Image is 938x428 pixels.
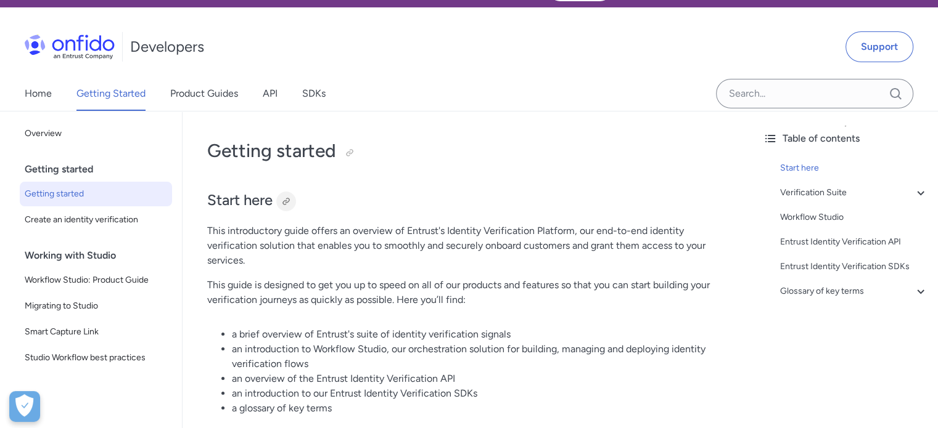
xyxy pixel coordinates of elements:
[25,34,115,59] img: Onfido Logo
[25,76,52,111] a: Home
[263,76,278,111] a: API
[25,157,177,182] div: Getting started
[232,386,728,401] li: an introduction to our Entrust Identity Verification SDKs
[716,79,913,108] input: Onfido search input field
[780,259,928,274] a: Entrust Identity Verification SDKs
[780,235,928,249] a: Entrust Identity Verification API
[845,31,913,62] a: Support
[25,350,167,365] span: Studio Workflow best practices
[232,342,728,371] li: an introduction to Workflow Studio, our orchestration solution for building, managing and deployi...
[207,139,728,163] h1: Getting started
[76,76,146,111] a: Getting Started
[780,185,928,200] a: Verification Suite
[232,401,728,416] li: a glossary of key terms
[20,345,172,370] a: Studio Workflow best practices
[25,126,167,141] span: Overview
[763,131,928,146] div: Table of contents
[780,284,928,299] a: Glossary of key terms
[20,294,172,318] a: Migrating to Studio
[20,121,172,146] a: Overview
[207,190,728,211] h2: Start here
[232,371,728,386] li: an overview of the Entrust Identity Verification API
[780,161,928,176] a: Start here
[207,278,728,307] p: This guide is designed to get you up to speed on all of our products and features so that you can...
[25,187,167,201] span: Getting started
[25,212,167,227] span: Create an identity verification
[130,37,204,57] h1: Developers
[780,210,928,225] a: Workflow Studio
[9,391,40,422] button: Open Preferences
[20,182,172,206] a: Getting started
[25,273,167,288] span: Workflow Studio: Product Guide
[25,299,167,313] span: Migrating to Studio
[9,391,40,422] div: Cookie Preferences
[302,76,326,111] a: SDKs
[170,76,238,111] a: Product Guides
[20,320,172,344] a: Smart Capture Link
[232,327,728,342] li: a brief overview of Entrust's suite of identity verification signals
[25,243,177,268] div: Working with Studio
[25,325,167,339] span: Smart Capture Link
[20,208,172,232] a: Create an identity verification
[207,224,728,268] p: This introductory guide offers an overview of Entrust's Identity Verification Platform, our end-t...
[20,268,172,293] a: Workflow Studio: Product Guide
